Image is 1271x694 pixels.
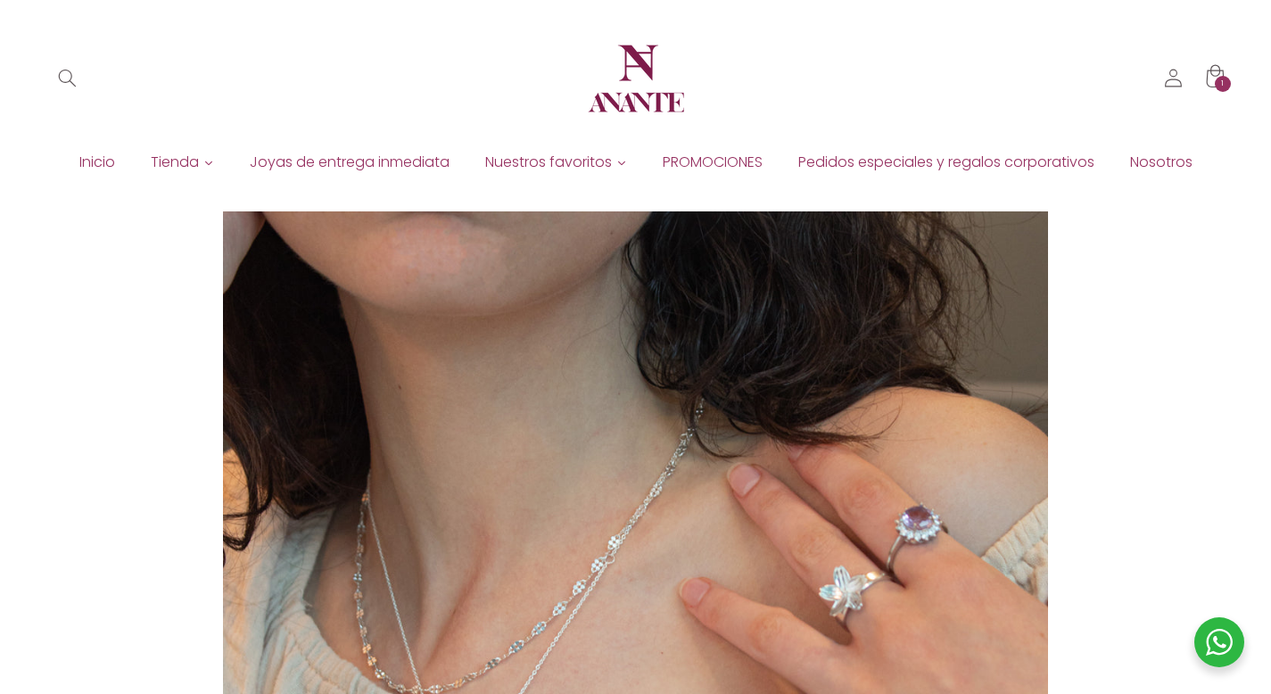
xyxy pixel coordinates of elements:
[582,25,689,132] img: Anante Joyería | Diseño en plata y oro
[151,153,199,172] span: Tienda
[798,153,1094,172] span: Pedidos especiales y regalos corporativos
[79,153,115,172] span: Inicio
[133,149,232,176] a: Tienda
[467,149,645,176] a: Nuestros favoritos
[780,149,1112,176] a: Pedidos especiales y regalos corporativos
[1221,76,1225,92] span: 1
[47,58,88,99] summary: Búsqueda
[1112,149,1210,176] a: Nosotros
[250,153,450,172] span: Joyas de entrega inmediata
[663,153,763,172] span: PROMOCIONES
[62,149,133,176] a: Inicio
[575,18,697,139] a: Anante Joyería | Diseño en plata y oro
[1130,153,1193,172] span: Nosotros
[485,153,612,172] span: Nuestros favoritos
[232,149,467,176] a: Joyas de entrega inmediata
[645,149,780,176] a: PROMOCIONES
